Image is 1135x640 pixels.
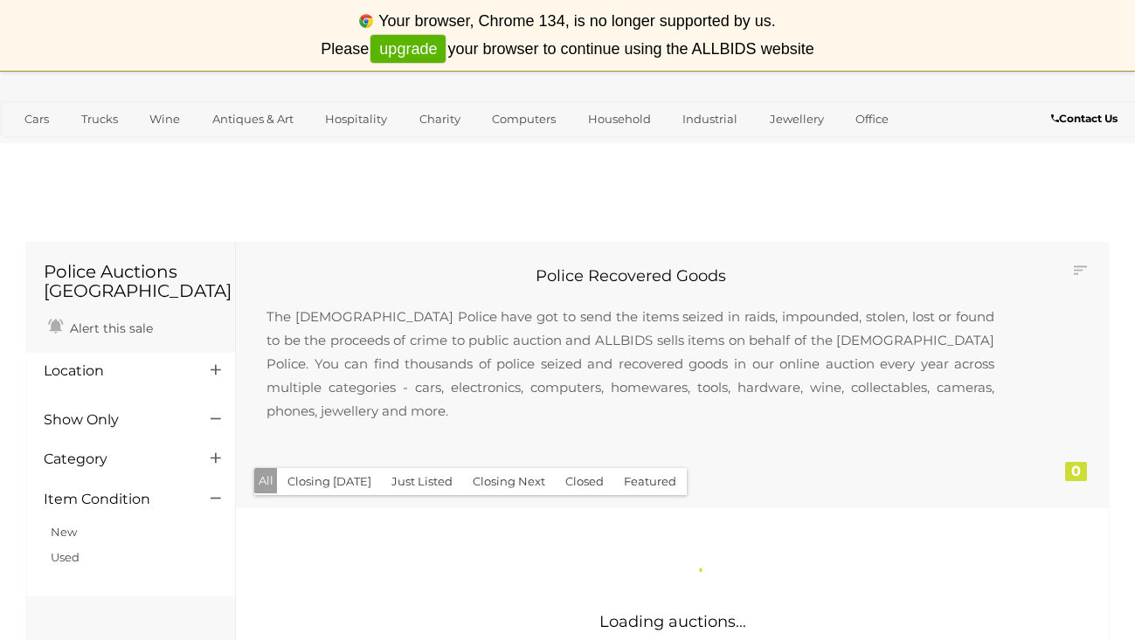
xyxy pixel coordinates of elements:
[1051,109,1122,128] a: Contact Us
[51,550,80,564] a: Used
[370,35,446,64] a: upgrade
[254,468,278,493] button: All
[1065,462,1087,481] div: 0
[44,313,157,340] a: Alert this sale
[249,287,1012,440] p: The [DEMOGRAPHIC_DATA] Police have got to send the items seized in raids, impounded, stolen, lost...
[555,468,614,495] button: Closed
[13,134,72,162] a: Sports
[70,105,129,134] a: Trucks
[844,105,900,134] a: Office
[13,105,60,134] a: Cars
[381,468,463,495] button: Just Listed
[81,134,228,162] a: [GEOGRAPHIC_DATA]
[671,105,749,134] a: Industrial
[201,105,305,134] a: Antiques & Art
[314,105,398,134] a: Hospitality
[44,451,184,467] h4: Category
[44,412,184,428] h4: Show Only
[277,468,382,495] button: Closing [DATE]
[1051,112,1118,125] b: Contact Us
[577,105,662,134] a: Household
[408,105,472,134] a: Charity
[758,105,835,134] a: Jewellery
[599,612,746,631] span: Loading auctions...
[249,268,1012,286] h2: Police Recovered Goods
[462,468,556,495] button: Closing Next
[44,262,218,300] h1: Police Auctions [GEOGRAPHIC_DATA]
[613,468,687,495] button: Featured
[51,525,77,539] a: New
[138,105,191,134] a: Wine
[44,492,184,507] h4: Item Condition
[481,105,567,134] a: Computers
[66,320,153,336] span: Alert this sale
[44,363,184,379] h4: Location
